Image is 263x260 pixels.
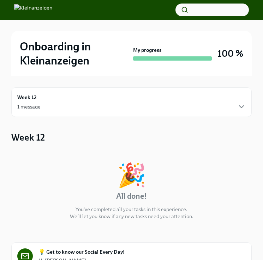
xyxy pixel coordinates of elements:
[117,163,146,187] div: 🎉
[20,39,130,68] h2: Onboarding in Kleinanzeigen
[70,213,193,220] p: We'll let you know if any new tasks need your attention.
[116,191,147,202] h4: All done!
[133,47,162,54] strong: My progress
[38,248,125,255] strong: 💡 Get to know our Social Every Day!
[217,47,243,60] h3: 100 %
[17,103,41,110] div: 1 message
[11,131,45,144] h3: Week 12
[14,4,52,16] img: Kleinanzeigen
[17,93,37,101] h6: Week 12
[76,206,187,213] p: You've completed all your tasks in this experience.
